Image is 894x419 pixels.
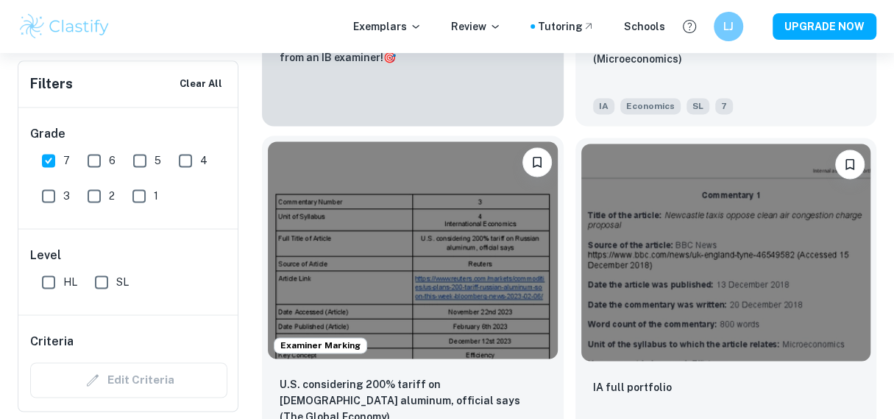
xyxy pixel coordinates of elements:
h6: Criteria [30,333,74,351]
p: Review [451,18,501,35]
img: Economics IA example thumbnail: IA full portfolio [581,144,871,361]
button: UPGRADE NOW [773,13,876,40]
img: Economics IA example thumbnail: U.S. considering 200% tariff on Russian [268,141,558,359]
a: Tutoring [538,18,595,35]
button: Bookmark [835,149,865,179]
span: 4 [200,152,207,169]
img: Clastify logo [18,12,111,41]
span: 6 [109,152,116,169]
span: 2 [109,188,115,204]
div: Criteria filters are unavailable when searching by topic [30,362,227,398]
a: Schools [624,18,665,35]
h6: Level [30,247,227,264]
button: LJ [714,12,743,41]
h6: Grade [30,125,227,143]
p: IA full portfolio [593,379,672,395]
span: 7 [63,152,70,169]
button: Bookmark [522,147,552,177]
span: 7 [715,98,733,114]
button: Help and Feedback [677,14,702,39]
span: 🎯 [383,52,396,63]
span: Economics [620,98,681,114]
span: 1 [154,188,158,204]
span: HL [63,274,77,290]
span: Examiner Marking [274,339,366,352]
span: SL [116,274,129,290]
p: Exemplars [353,18,422,35]
h6: Filters [30,74,73,94]
button: Clear All [176,73,226,95]
span: 5 [155,152,161,169]
span: IA [593,98,614,114]
span: SL [687,98,709,114]
h6: LJ [720,18,737,35]
span: 3 [63,188,70,204]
